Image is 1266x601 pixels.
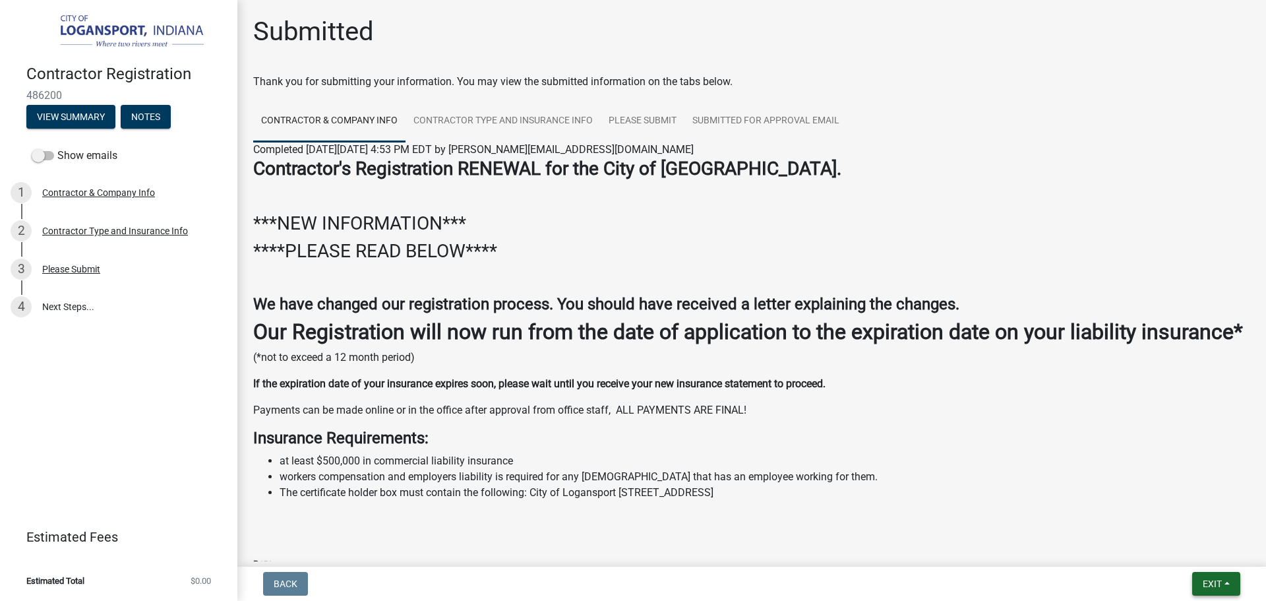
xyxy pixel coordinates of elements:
[601,100,684,142] a: Please Submit
[253,402,1250,418] p: Payments can be made online or in the office after approval from office staff, ALL PAYMENTS ARE F...
[11,220,32,241] div: 2
[42,188,155,197] div: Contractor & Company Info
[253,429,429,447] strong: Insurance Requirements:
[406,100,601,142] a: Contractor Type and Insurance Info
[253,350,1250,365] p: (*not to exceed a 12 month period)
[253,100,406,142] a: Contractor & Company Info
[253,143,694,156] span: Completed [DATE][DATE] 4:53 PM EDT by [PERSON_NAME][EMAIL_ADDRESS][DOMAIN_NAME]
[684,100,847,142] a: SUBMITTED FOR APPROVAL EMAIL
[32,148,117,164] label: Show emails
[26,14,216,51] img: City of Logansport, Indiana
[26,65,227,84] h4: Contractor Registration
[42,226,188,236] div: Contractor Type and Insurance Info
[253,377,826,390] strong: If the expiration date of your insurance expires soon, please wait until you receive your new ins...
[280,453,1250,469] li: at least $500,000 in commercial liability insurance
[253,74,1250,90] div: Thank you for submitting your information. You may view the submitted information on the tabs below.
[253,319,1243,344] strong: Our Registration will now run from the date of application to the expiration date on your liabili...
[11,296,32,317] div: 4
[121,105,171,129] button: Notes
[253,295,959,313] strong: We have changed our registration process. You should have received a letter explaining the changes.
[280,469,1250,485] li: workers compensation and employers liability is required for any [DEMOGRAPHIC_DATA] that has an e...
[26,577,84,585] span: Estimated Total
[11,259,32,280] div: 3
[253,16,374,47] h1: Submitted
[253,560,273,569] label: Date
[1192,572,1240,596] button: Exit
[191,577,211,585] span: $0.00
[11,182,32,203] div: 1
[42,265,100,274] div: Please Submit
[11,524,216,550] a: Estimated Fees
[263,572,308,596] button: Back
[274,579,297,589] span: Back
[121,112,171,123] wm-modal-confirm: Notes
[26,105,115,129] button: View Summary
[26,89,211,102] span: 486200
[253,158,841,179] strong: Contractor's Registration RENEWAL for the City of [GEOGRAPHIC_DATA].
[280,485,1250,501] li: The certificate holder box must contain the following: City of Logansport [STREET_ADDRESS]
[1203,579,1222,589] span: Exit
[26,112,115,123] wm-modal-confirm: Summary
